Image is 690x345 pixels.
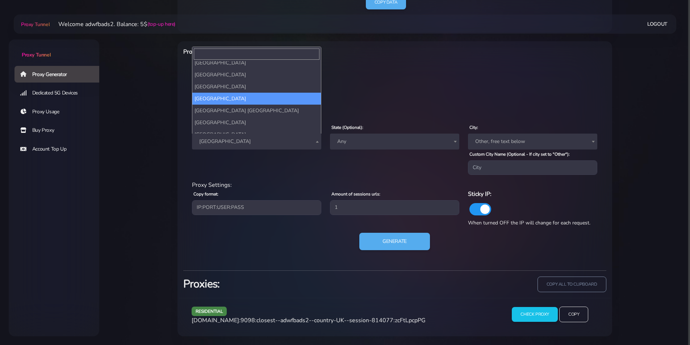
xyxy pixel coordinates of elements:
[655,310,681,336] iframe: Webchat Widget
[469,151,570,157] label: Custom City Name (Optional - If city set to "Other"):
[559,307,588,322] input: Copy
[21,21,50,28] span: Proxy Tunnel
[14,85,105,101] a: Dedicated 5G Devices
[192,129,321,140] li: [GEOGRAPHIC_DATA]
[196,136,317,147] span: United Kingdom
[14,122,105,139] a: Buy Proxy
[647,17,668,31] a: Logout
[147,20,175,28] a: (top-up here)
[468,189,597,199] h6: Sticky IP:
[192,69,321,81] li: [GEOGRAPHIC_DATA]
[20,18,50,30] a: Proxy Tunnel
[468,134,597,150] span: Other, free text below
[538,277,606,292] input: copy all to clipboard
[192,81,321,93] li: [GEOGRAPHIC_DATA]
[512,307,558,322] input: Check Proxy
[359,233,430,250] button: Generate
[192,316,426,324] span: [DOMAIN_NAME]:9098:closest--adwfbads2--country-UK--session-814077:zcFtLpcpPG
[192,134,321,150] span: United Kingdom
[472,136,593,147] span: Other, free text below
[334,136,455,147] span: Any
[183,47,426,56] h6: Proxy Manager
[183,277,390,291] h3: Proxies:
[330,134,459,150] span: Any
[14,66,105,83] a: Proxy Generator
[469,124,478,131] label: City:
[192,307,227,316] span: residential
[192,117,321,129] li: [GEOGRAPHIC_DATA]
[14,141,105,157] a: Account Top Up
[14,104,105,120] a: Proxy Usage
[194,49,319,60] input: Search
[331,124,363,131] label: State (Optional):
[192,57,321,69] li: [GEOGRAPHIC_DATA]
[193,191,218,197] label: Copy format:
[188,114,602,123] div: Location:
[22,51,51,58] span: Proxy Tunnel
[468,219,590,226] span: When turned OFF the IP will change for each request.
[192,93,321,105] li: [GEOGRAPHIC_DATA]
[331,191,380,197] label: Amount of sessions urls:
[9,39,99,59] a: Proxy Tunnel
[50,20,175,29] li: Welcome adwfbads2. Balance: 5$
[188,181,602,189] div: Proxy Settings:
[468,160,597,175] input: City
[192,105,321,117] li: [GEOGRAPHIC_DATA] [GEOGRAPHIC_DATA]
